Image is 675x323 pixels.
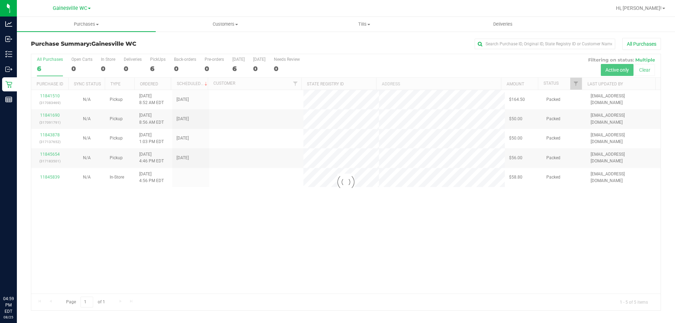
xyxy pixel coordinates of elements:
p: 08/25 [3,315,14,320]
button: All Purchases [622,38,661,50]
inline-svg: Outbound [5,66,12,73]
a: Deliveries [433,17,572,32]
iframe: Resource center [7,267,28,288]
span: Purchases [17,21,156,27]
inline-svg: Inbound [5,35,12,43]
span: Customers [156,21,294,27]
span: Deliveries [484,21,522,27]
span: Hi, [PERSON_NAME]! [616,5,662,11]
inline-svg: Analytics [5,20,12,27]
p: 04:59 PM EDT [3,296,14,315]
a: Customers [156,17,295,32]
iframe: Resource center unread badge [21,266,29,274]
a: Tills [295,17,433,32]
inline-svg: Retail [5,81,12,88]
a: Purchases [17,17,156,32]
inline-svg: Reports [5,96,12,103]
h3: Purchase Summary: [31,41,241,47]
span: Gainesville WC [91,40,136,47]
inline-svg: Inventory [5,51,12,58]
input: Search Purchase ID, Original ID, State Registry ID or Customer Name... [475,39,615,49]
span: Gainesville WC [53,5,87,11]
span: Tills [295,21,433,27]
